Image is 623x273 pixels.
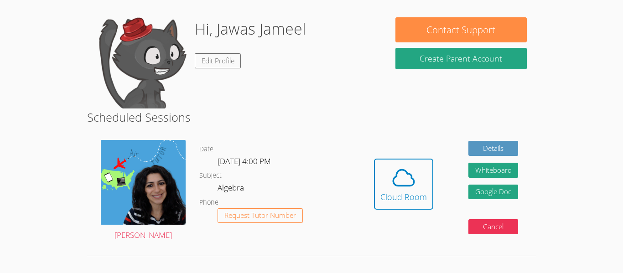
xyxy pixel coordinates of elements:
a: Edit Profile [195,53,241,68]
a: Details [468,141,519,156]
button: Create Parent Account [395,48,527,69]
span: [DATE] 4:00 PM [218,156,271,166]
button: Whiteboard [468,163,519,178]
dd: Algebra [218,181,246,197]
img: air%20tutor%20avatar.png [101,140,186,225]
dt: Subject [199,170,222,181]
button: Request Tutor Number [218,208,303,223]
h1: Hi, Jawas Jameel [195,17,306,41]
button: Cancel [468,219,519,234]
button: Cloud Room [374,159,433,210]
button: Contact Support [395,17,527,42]
a: [PERSON_NAME] [101,140,186,242]
h2: Scheduled Sessions [87,108,536,126]
a: Google Doc [468,185,519,200]
div: Cloud Room [380,191,427,203]
dt: Phone [199,197,218,208]
dt: Date [199,144,213,155]
span: Request Tutor Number [224,212,296,219]
img: default.png [96,17,187,108]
